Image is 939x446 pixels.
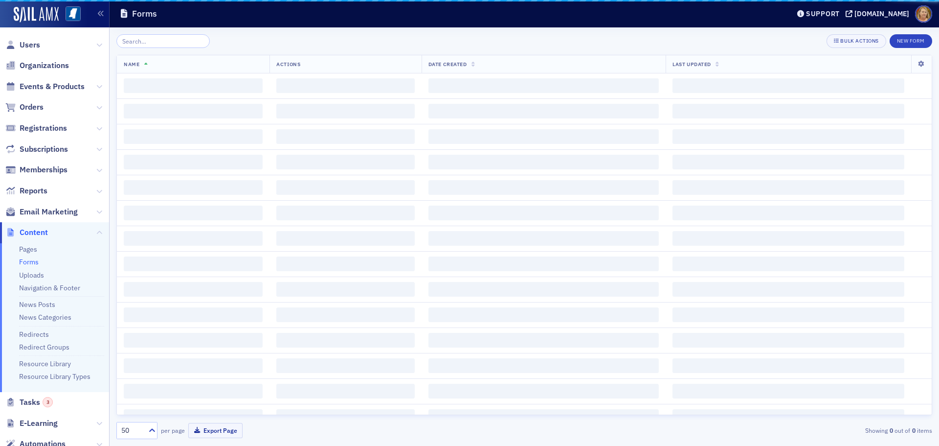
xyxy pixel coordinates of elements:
[19,343,69,352] a: Redirect Groups
[672,104,904,118] span: ‌
[428,257,659,271] span: ‌
[20,102,44,113] span: Orders
[5,227,48,238] a: Content
[428,307,659,322] span: ‌
[19,300,55,309] a: News Posts
[19,258,39,266] a: Forms
[20,123,67,134] span: Registrations
[276,307,414,322] span: ‌
[19,283,80,292] a: Navigation & Footer
[124,155,263,169] span: ‌
[276,231,414,246] span: ‌
[19,245,37,254] a: Pages
[5,186,47,196] a: Reports
[276,333,414,348] span: ‌
[428,231,659,246] span: ‌
[20,81,85,92] span: Events & Products
[276,78,414,93] span: ‌
[672,282,904,297] span: ‌
[910,426,917,435] strong: 0
[672,155,904,169] span: ‌
[19,372,90,381] a: Resource Library Types
[672,409,904,424] span: ‌
[132,8,157,20] h1: Forms
[428,384,659,399] span: ‌
[428,282,659,297] span: ‌
[276,129,414,144] span: ‌
[428,155,659,169] span: ‌
[59,6,81,23] a: View Homepage
[124,358,263,373] span: ‌
[14,7,59,23] img: SailAMX
[672,78,904,93] span: ‌
[20,186,47,196] span: Reports
[5,81,85,92] a: Events & Products
[121,425,143,436] div: 50
[20,418,58,429] span: E-Learning
[5,418,58,429] a: E-Learning
[5,397,53,408] a: Tasks3
[124,231,263,246] span: ‌
[20,60,69,71] span: Organizations
[124,282,263,297] span: ‌
[188,423,243,438] button: Export Page
[854,9,909,18] div: [DOMAIN_NAME]
[428,104,659,118] span: ‌
[5,102,44,113] a: Orders
[43,397,53,407] div: 3
[19,330,49,339] a: Redirects
[846,10,913,17] button: [DOMAIN_NAME]
[5,164,67,175] a: Memberships
[20,227,48,238] span: Content
[890,34,932,48] button: New Form
[161,426,185,435] label: per page
[672,206,904,220] span: ‌
[276,180,414,195] span: ‌
[667,426,932,435] div: Showing out of items
[276,358,414,373] span: ‌
[124,129,263,144] span: ‌
[276,206,414,220] span: ‌
[428,61,467,68] span: Date Created
[5,60,69,71] a: Organizations
[124,104,263,118] span: ‌
[20,164,67,175] span: Memberships
[276,104,414,118] span: ‌
[66,6,81,22] img: SailAMX
[124,180,263,195] span: ‌
[428,129,659,144] span: ‌
[840,38,878,44] div: Bulk Actions
[428,358,659,373] span: ‌
[827,34,886,48] button: Bulk Actions
[672,384,904,399] span: ‌
[276,409,414,424] span: ‌
[124,257,263,271] span: ‌
[276,384,414,399] span: ‌
[672,307,904,322] span: ‌
[124,409,263,424] span: ‌
[276,61,300,68] span: Actions
[888,426,894,435] strong: 0
[19,313,71,322] a: News Categories
[672,333,904,348] span: ‌
[672,257,904,271] span: ‌
[116,34,210,48] input: Search…
[20,397,53,408] span: Tasks
[124,333,263,348] span: ‌
[20,40,40,50] span: Users
[428,333,659,348] span: ‌
[890,36,932,45] a: New Form
[428,206,659,220] span: ‌
[672,61,711,68] span: Last Updated
[124,384,263,399] span: ‌
[5,123,67,134] a: Registrations
[124,206,263,220] span: ‌
[428,78,659,93] span: ‌
[19,271,44,280] a: Uploads
[806,9,840,18] div: Support
[124,61,139,68] span: Name
[915,5,932,23] span: Profile
[276,257,414,271] span: ‌
[20,207,78,217] span: Email Marketing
